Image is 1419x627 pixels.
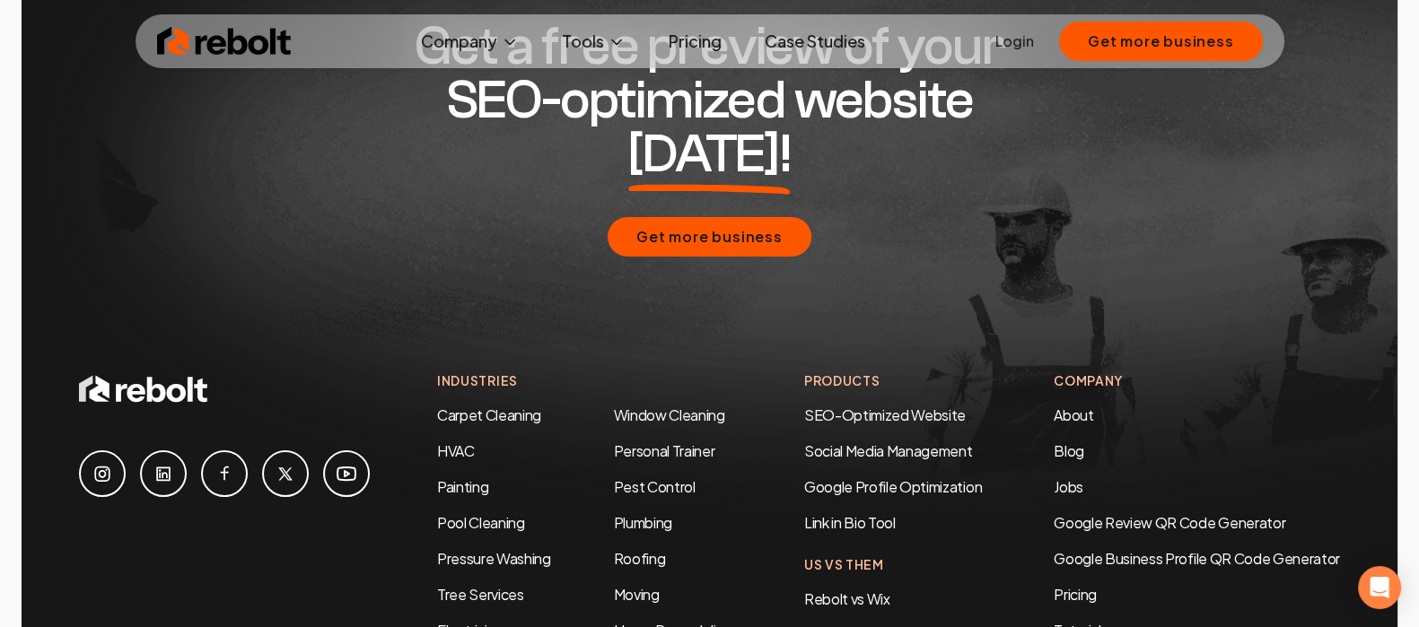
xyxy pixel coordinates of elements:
a: Case Studies [750,23,880,59]
a: Google Business Profile QR Code Generator [1054,549,1340,568]
img: Rebolt Logo [157,23,292,59]
a: Pool Cleaning [437,513,525,532]
a: Window Cleaning [614,405,725,424]
h2: Get a free preview of your SEO-optimized website [365,20,1055,181]
h4: Us Vs Them [804,555,982,574]
a: About [1054,405,1093,424]
a: SEO-Optimized Website [804,405,966,424]
a: HVAC [437,441,475,460]
a: Carpet Cleaning [437,405,541,424]
a: Pricing [1054,584,1340,605]
a: Google Review QR Code Generator [1054,513,1285,532]
a: Tree Services [437,585,524,604]
a: Pressure Washing [437,549,551,568]
a: Roofing [614,549,666,568]
h4: Company [1054,371,1340,390]
h4: Industries [437,371,732,390]
button: Get more business [608,217,811,257]
a: Pest Control [614,477,696,496]
button: Get more business [1059,22,1263,61]
a: Personal Trainer [614,441,715,460]
a: Plumbing [614,513,672,532]
span: [DATE]! [628,127,791,181]
a: Painting [437,477,488,496]
a: Social Media Management [804,441,973,460]
a: Jobs [1054,477,1083,496]
a: Moving [614,585,660,604]
a: Pricing [654,23,736,59]
h4: Products [804,371,982,390]
a: Login [995,30,1034,52]
button: Company [407,23,533,59]
div: Open Intercom Messenger [1358,566,1401,609]
button: Tools [547,23,640,59]
a: Rebolt vs Wix [804,589,890,608]
a: Blog [1054,441,1084,460]
a: Link in Bio Tool [804,513,896,532]
a: Google Profile Optimization [804,477,982,496]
